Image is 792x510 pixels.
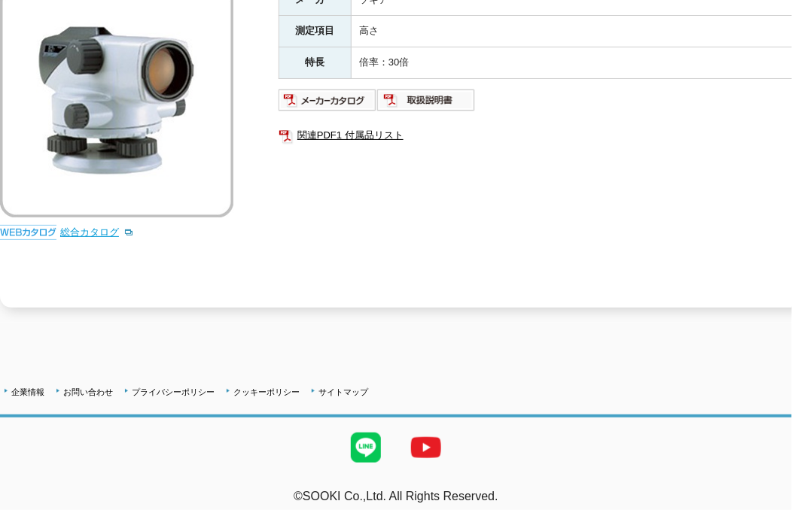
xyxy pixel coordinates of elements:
[60,226,134,238] a: 総合カタログ
[132,387,215,396] a: プライバシーポリシー
[279,47,352,79] th: 特長
[11,387,44,396] a: 企業情報
[377,88,476,112] img: 取扱説明書
[279,88,377,112] img: メーカーカタログ
[396,417,456,478] img: YouTube
[336,417,396,478] img: LINE
[377,98,476,109] a: 取扱説明書
[318,387,368,396] a: サイトマップ
[233,387,300,396] a: クッキーポリシー
[63,387,113,396] a: お問い合わせ
[279,98,377,109] a: メーカーカタログ
[279,16,352,47] th: 測定項目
